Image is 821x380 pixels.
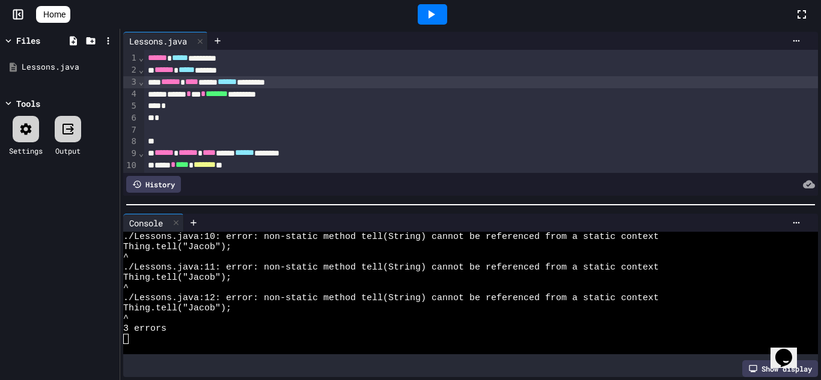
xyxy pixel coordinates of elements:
div: Files [16,34,40,47]
span: 3 errors [123,324,166,334]
div: 6 [123,112,138,124]
iframe: chat widget [771,332,809,368]
div: Show display [742,360,818,377]
span: Home [43,8,66,20]
div: 4 [123,88,138,100]
span: Fold line [138,148,144,158]
a: Home [36,6,70,23]
div: Console [123,214,184,232]
div: 7 [123,124,138,136]
span: Thing.tell("Jacob"); [123,273,231,283]
div: History [126,176,181,193]
div: Settings [9,145,43,156]
div: Lessons.java [123,35,193,47]
div: 3 [123,76,138,88]
span: ./Lessons.java:10: error: non-static method tell(String) cannot be referenced from a static context [123,232,659,242]
div: Tools [16,97,40,110]
div: 5 [123,100,138,112]
span: ^ [123,252,129,262]
span: Fold line [138,65,144,74]
div: 10 [123,160,138,172]
span: Fold line [138,53,144,62]
span: ./Lessons.java:12: error: non-static method tell(String) cannot be referenced from a static context [123,293,659,303]
div: 8 [123,136,138,148]
div: Lessons.java [123,32,208,50]
span: ./Lessons.java:11: error: non-static method tell(String) cannot be referenced from a static context [123,262,659,273]
div: 2 [123,64,138,76]
span: ^ [123,283,129,293]
div: 9 [123,148,138,160]
span: Fold line [138,77,144,86]
span: Thing.tell("Jacob"); [123,303,231,313]
div: Console [123,217,169,229]
div: 1 [123,52,138,64]
div: 11 [123,172,138,184]
span: Thing.tell("Jacob"); [123,242,231,252]
span: ^ [123,313,129,324]
div: Lessons.java [22,61,115,73]
div: Output [55,145,81,156]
